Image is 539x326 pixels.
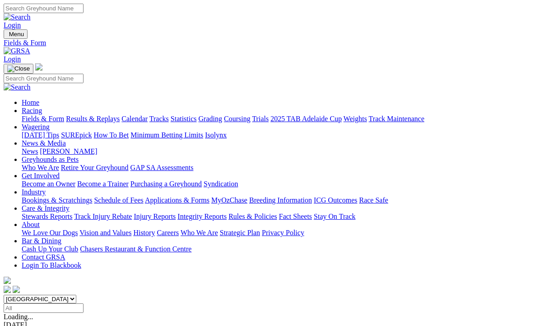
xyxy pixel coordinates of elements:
[61,131,92,139] a: SUREpick
[4,313,33,321] span: Loading...
[157,229,179,236] a: Careers
[204,180,238,188] a: Syndication
[22,99,39,106] a: Home
[22,131,59,139] a: [DATE] Tips
[22,115,64,123] a: Fields & Form
[22,180,535,188] div: Get Involved
[22,107,42,114] a: Racing
[199,115,222,123] a: Grading
[171,115,197,123] a: Statistics
[4,13,31,21] img: Search
[22,156,79,163] a: Greyhounds as Pets
[22,188,46,196] a: Industry
[22,213,535,221] div: Care & Integrity
[22,147,535,156] div: News & Media
[270,115,342,123] a: 2025 TAB Adelaide Cup
[359,196,388,204] a: Race Safe
[22,213,72,220] a: Stewards Reports
[4,303,84,313] input: Select date
[22,237,61,245] a: Bar & Dining
[4,83,31,91] img: Search
[22,261,81,269] a: Login To Blackbook
[228,213,277,220] a: Rules & Policies
[149,115,169,123] a: Tracks
[211,196,247,204] a: MyOzChase
[4,21,21,29] a: Login
[369,115,424,123] a: Track Maintenance
[40,147,97,155] a: [PERSON_NAME]
[262,229,304,236] a: Privacy Policy
[22,115,535,123] div: Racing
[9,31,24,38] span: Menu
[130,131,203,139] a: Minimum Betting Limits
[13,286,20,293] img: twitter.svg
[22,139,66,147] a: News & Media
[279,213,312,220] a: Fact Sheets
[22,147,38,155] a: News
[4,286,11,293] img: facebook.svg
[66,115,120,123] a: Results & Replays
[77,180,129,188] a: Become a Trainer
[145,196,209,204] a: Applications & Forms
[314,213,355,220] a: Stay On Track
[80,245,191,253] a: Chasers Restaurant & Function Centre
[4,29,28,39] button: Toggle navigation
[4,74,84,83] input: Search
[130,164,194,171] a: GAP SA Assessments
[94,131,129,139] a: How To Bet
[22,229,78,236] a: We Love Our Dogs
[252,115,269,123] a: Trials
[181,229,218,236] a: Who We Are
[4,277,11,284] img: logo-grsa-white.png
[22,245,535,253] div: Bar & Dining
[344,115,367,123] a: Weights
[22,164,535,172] div: Greyhounds as Pets
[22,196,535,204] div: Industry
[74,213,132,220] a: Track Injury Rebate
[4,4,84,13] input: Search
[79,229,131,236] a: Vision and Values
[22,204,70,212] a: Care & Integrity
[22,123,50,131] a: Wagering
[4,55,21,63] a: Login
[224,115,251,123] a: Coursing
[249,196,312,204] a: Breeding Information
[220,229,260,236] a: Strategic Plan
[22,245,78,253] a: Cash Up Your Club
[130,180,202,188] a: Purchasing a Greyhound
[22,172,60,180] a: Get Involved
[22,131,535,139] div: Wagering
[22,196,92,204] a: Bookings & Scratchings
[4,39,535,47] a: Fields & Form
[134,213,176,220] a: Injury Reports
[205,131,227,139] a: Isolynx
[7,65,30,72] img: Close
[22,180,75,188] a: Become an Owner
[121,115,148,123] a: Calendar
[61,164,129,171] a: Retire Your Greyhound
[133,229,155,236] a: History
[94,196,143,204] a: Schedule of Fees
[35,63,42,71] img: logo-grsa-white.png
[4,47,30,55] img: GRSA
[4,64,33,74] button: Toggle navigation
[177,213,227,220] a: Integrity Reports
[22,229,535,237] div: About
[22,164,59,171] a: Who We Are
[22,253,65,261] a: Contact GRSA
[22,221,40,228] a: About
[314,196,357,204] a: ICG Outcomes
